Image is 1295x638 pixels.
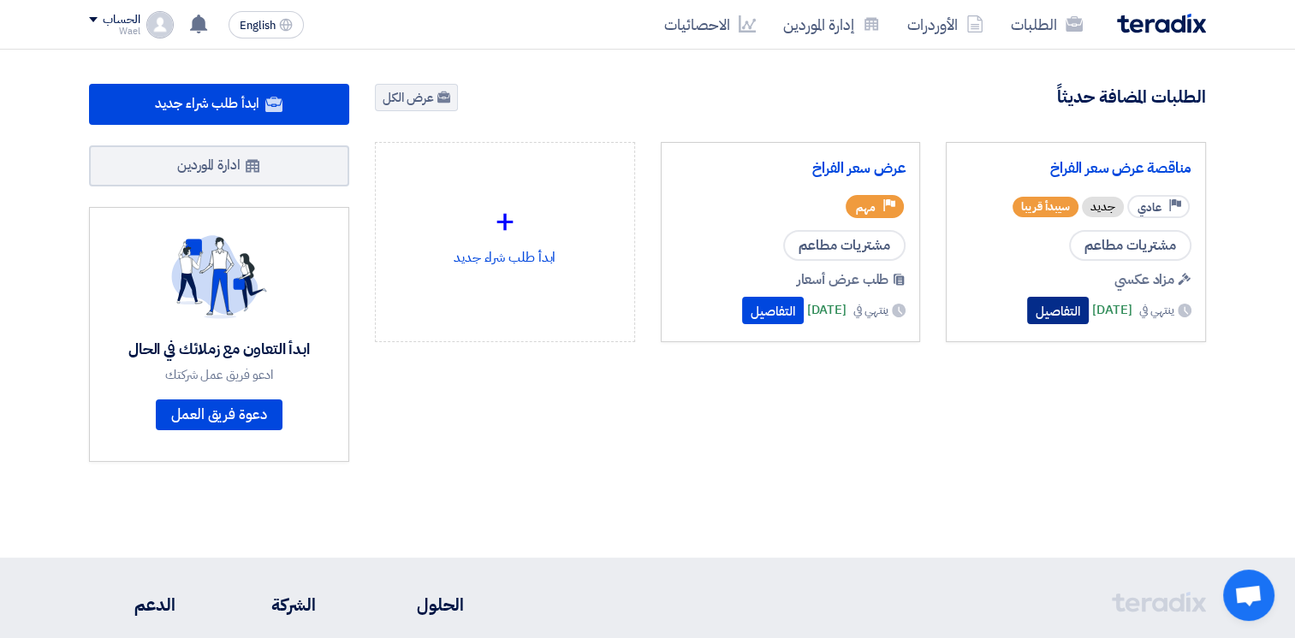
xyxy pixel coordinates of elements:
a: الاحصائيات [650,4,769,44]
a: عرض سعر الفراخ [675,160,906,177]
span: مزاد عكسي [1114,269,1174,290]
div: الحساب [103,13,140,27]
button: التفاصيل [742,297,804,324]
div: ابدأ طلب شراء جديد [389,157,621,307]
button: English [229,11,304,38]
img: profile_test.png [146,11,174,38]
a: إدارة الموردين [769,4,894,44]
span: عادي [1138,199,1161,216]
span: مشتريات مطاعم [1069,230,1191,261]
li: الشركة [227,592,316,617]
a: الأوردرات [894,4,997,44]
li: الدعم [89,592,175,617]
li: الحلول [367,592,464,617]
a: مناقصة عرض سعر الفراخ [960,160,1191,177]
img: invite_your_team.svg [171,235,267,319]
a: عرض الكل [375,84,458,111]
div: جديد [1082,197,1124,217]
div: Wael [89,27,140,36]
span: مهم [856,199,876,216]
button: التفاصيل [1027,297,1089,324]
span: [DATE] [1092,300,1132,320]
a: ادارة الموردين [89,145,349,186]
span: [DATE] [807,300,847,320]
span: مشتريات مطاعم [783,230,906,261]
h4: الطلبات المضافة حديثاً [1057,86,1206,108]
a: الطلبات [997,4,1096,44]
span: ينتهي في [853,301,888,319]
div: ابدأ التعاون مع زملائك في الحال [128,340,310,359]
div: Open chat [1223,570,1274,621]
span: طلب عرض أسعار [797,269,889,290]
img: Teradix logo [1117,14,1206,33]
span: سيبدأ قريبا [1013,197,1078,217]
div: ادعو فريق عمل شركتك [128,367,310,382]
a: دعوة فريق العمل [156,399,282,430]
span: ابدأ طلب شراء جديد [155,93,258,114]
span: English [240,20,276,32]
span: ينتهي في [1139,301,1174,319]
div: + [389,196,621,247]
